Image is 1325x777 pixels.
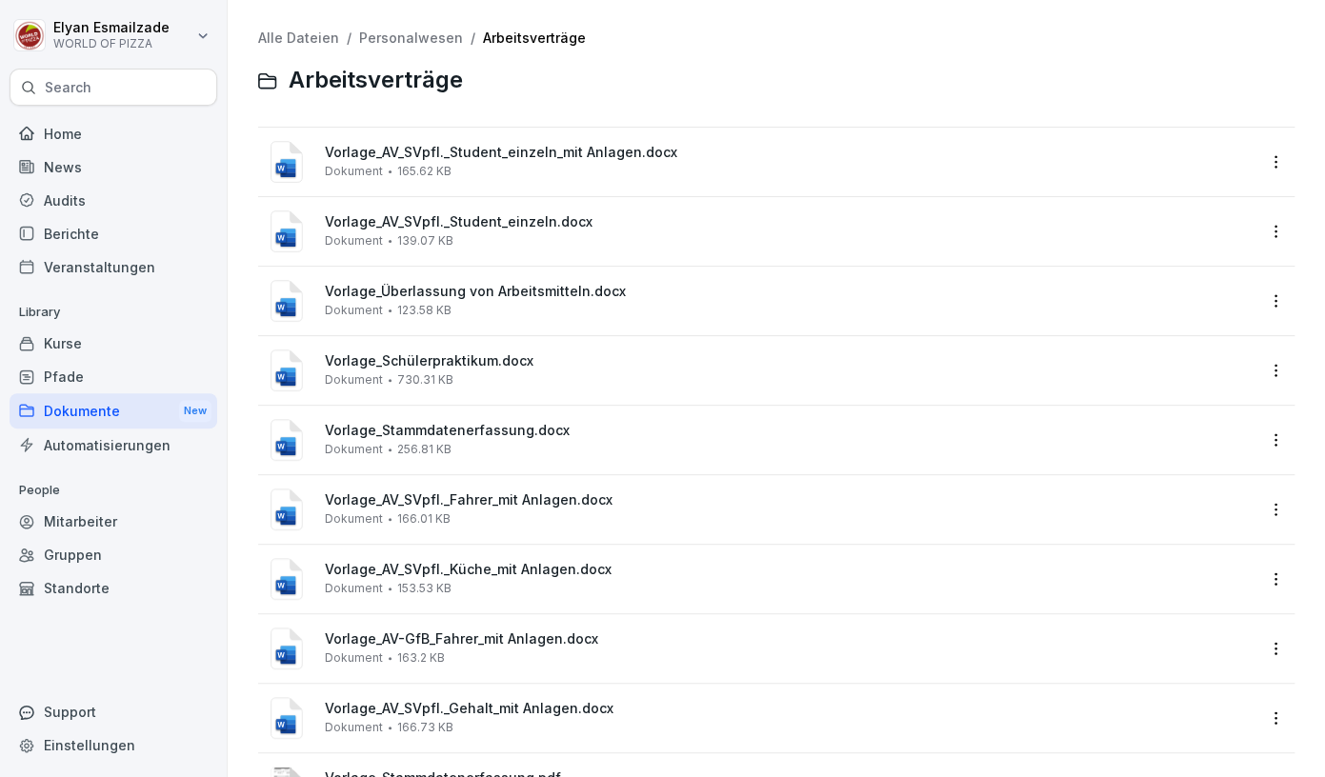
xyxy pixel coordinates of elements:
[325,304,383,317] span: Dokument
[397,721,453,734] span: 166.73 KB
[10,327,217,360] a: Kurse
[10,393,217,428] a: DokumenteNew
[179,400,211,422] div: New
[325,492,1255,508] span: Vorlage_AV_SVpfl._Fahrer_mit Anlagen.docx
[10,393,217,428] div: Dokumente
[10,571,217,605] a: Standorte
[325,423,1255,439] span: Vorlage_Stammdatenerfassung.docx
[325,145,1255,161] span: Vorlage_AV_SVpfl._Student_einzeln_mit Anlagen.docx
[10,184,217,217] a: Audits
[325,373,383,387] span: Dokument
[10,297,217,328] p: Library
[10,360,217,393] a: Pfade
[325,631,1255,647] span: Vorlage_AV-GfB_Fahrer_mit Anlagen.docx
[53,20,170,36] p: Elyan Esmailzade
[325,284,1255,300] span: Vorlage_Überlassung von Arbeitsmitteln.docx
[258,30,339,46] a: Alle Dateien
[325,353,1255,369] span: Vorlage_Schülerpraktikum.docx
[397,651,445,665] span: 163.2 KB
[397,443,452,456] span: 256.81 KB
[397,165,452,178] span: 165.62 KB
[347,30,351,47] span: /
[10,217,217,250] a: Berichte
[325,443,383,456] span: Dokument
[325,701,1255,717] span: Vorlage_AV_SVpfl._Gehalt_mit Anlagen.docx
[397,304,452,317] span: 123.58 KB
[10,538,217,571] a: Gruppen
[397,234,453,248] span: 139.07 KB
[325,512,383,526] span: Dokument
[289,67,463,94] span: Arbeitsverträge
[325,214,1255,230] span: Vorlage_AV_SVpfl._Student_einzeln.docx
[325,582,383,595] span: Dokument
[53,37,170,50] p: WORLD OF PIZZA
[10,428,217,462] a: Automatisierungen
[45,78,91,97] p: Search
[10,150,217,184] a: News
[10,117,217,150] a: Home
[325,651,383,665] span: Dokument
[471,30,475,47] span: /
[10,250,217,284] a: Veranstaltungen
[397,582,452,595] span: 153.53 KB
[325,165,383,178] span: Dokument
[10,475,217,506] p: People
[325,234,383,248] span: Dokument
[10,505,217,538] a: Mitarbeiter
[325,721,383,734] span: Dokument
[10,728,217,762] a: Einstellungen
[10,695,217,728] div: Support
[359,30,463,46] a: Personalwesen
[397,512,451,526] span: 166.01 KB
[325,562,1255,578] span: Vorlage_AV_SVpfl._Küche_mit Anlagen.docx
[483,30,586,46] a: Arbeitsverträge
[397,373,453,387] span: 730.31 KB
